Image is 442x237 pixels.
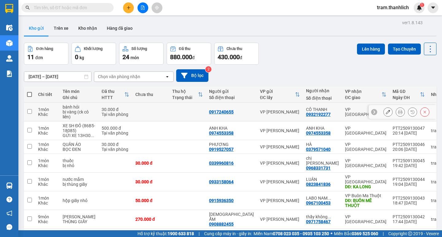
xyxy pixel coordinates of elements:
div: 1 món [38,142,56,147]
button: Kho nhận [73,21,102,36]
div: CÔ THANH [306,107,339,112]
sup: 1 [420,3,424,7]
span: 0 [75,53,78,61]
div: HTTT [102,95,124,100]
div: VP [PERSON_NAME] [260,144,300,149]
span: 430.000 [218,53,240,61]
span: đơn [35,55,43,60]
div: 19:42 [DATE] [393,163,425,168]
span: aim [155,6,159,10]
strong: 0369 525 060 [352,231,378,236]
div: VP Buôn Ma Thuột [345,193,386,198]
div: Đơn hàng [36,47,53,51]
span: 11 [27,53,34,61]
div: Đã thu [179,47,190,51]
span: ... [328,196,331,201]
span: copyright [408,231,412,236]
div: VP [GEOGRAPHIC_DATA] [345,126,386,136]
div: 0967100453 [306,201,331,205]
div: Khác [38,112,56,117]
div: VP [PERSON_NAME] [260,179,300,184]
button: Đã thu880.000đ [167,43,211,65]
img: solution-icon [6,71,13,77]
img: logo-vxr [5,4,13,13]
div: 0971758467 [306,219,331,224]
span: đ [240,55,242,60]
div: ver 1.8.143 [402,19,423,26]
div: VP [PERSON_NAME] [260,217,300,222]
button: Lên hàng [357,44,385,55]
div: PTT2509130046 [393,142,425,147]
div: 50.000 đ [135,198,166,203]
span: ... [91,133,94,138]
th: Toggle SortBy [342,86,390,103]
div: 0968331731 [306,166,331,170]
div: GỬI XE 13H30 (14/09) (CK CÔ ĐÀO) [63,133,95,138]
div: 0932192277 [306,112,331,117]
div: 0919527057 [209,147,234,152]
div: THÙNG GIẤY [63,219,95,224]
span: ⚪️ [331,232,332,235]
button: Hàng đã giao [102,21,138,36]
button: Đơn hàng11đơn [24,43,68,65]
div: 30.000 đ [102,142,129,147]
div: 30.000 đ [135,179,166,184]
div: chị thảo [306,156,339,166]
div: 0917240655 [209,109,234,114]
div: PTT2509130042 [393,214,425,219]
span: Hỗ trợ kỹ thuật: [138,230,194,237]
div: PHƯƠNG [209,142,254,147]
div: Tên món [63,89,95,94]
div: VP [PERSON_NAME] [260,109,300,114]
span: notification [6,210,12,216]
span: Cung cấp máy in - giấy in: [204,230,252,237]
div: LABO NAM LÂM [306,196,339,201]
div: Người nhận [306,88,339,93]
div: VP [GEOGRAPHIC_DATA] [345,107,386,117]
img: warehouse-icon [6,40,13,46]
div: PTT2509130045 [393,158,425,163]
div: Khác [38,219,56,224]
div: bị thùng giấy [63,182,95,187]
span: | [383,230,384,237]
div: 0974553358 [209,131,234,136]
div: Khác [38,163,56,168]
div: Chi tiết [38,92,56,97]
th: Toggle SortBy [99,86,132,103]
img: warehouse-icon [6,55,13,62]
img: warehouse-icon [6,25,13,31]
div: 1 món [38,177,56,182]
button: Kho gửi [24,21,49,36]
div: XE SH ĐỎ (86B5-18085) [63,123,95,133]
th: Toggle SortBy [390,86,428,103]
button: Trên xe [49,21,73,36]
div: 1 món [38,126,56,131]
div: 1 món [38,196,56,201]
div: 19:04 [DATE] [393,182,425,187]
div: Chưa thu [227,47,242,51]
div: Khác [38,201,56,205]
div: VP [PERSON_NAME] [260,161,300,166]
div: thuốc [63,158,95,163]
button: file-add [138,2,148,13]
div: VP nhận [345,89,382,94]
span: search [25,6,30,10]
div: LUÂN [306,177,339,182]
div: Số lượng [131,47,147,51]
svg: open [165,74,170,79]
button: Tạo Chuyến [388,44,421,55]
span: caret-down [430,5,436,10]
img: warehouse-icon [6,182,13,189]
div: PTT2509130044 [393,177,425,182]
strong: 1900 633 818 [168,231,194,236]
span: plus [126,6,131,10]
div: 0379571040 [306,147,331,152]
div: bị nhỏ [63,163,95,168]
div: 0823841836 [306,182,331,187]
button: Bộ lọc [176,69,208,82]
button: Chưa thu430.000đ [214,43,259,65]
div: 18:47 [DATE] [393,201,425,205]
div: 270.000 đ [135,217,166,222]
div: DĐ: BUÔN MÊ THUỘT [345,198,386,208]
span: 880.000 [170,53,192,61]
